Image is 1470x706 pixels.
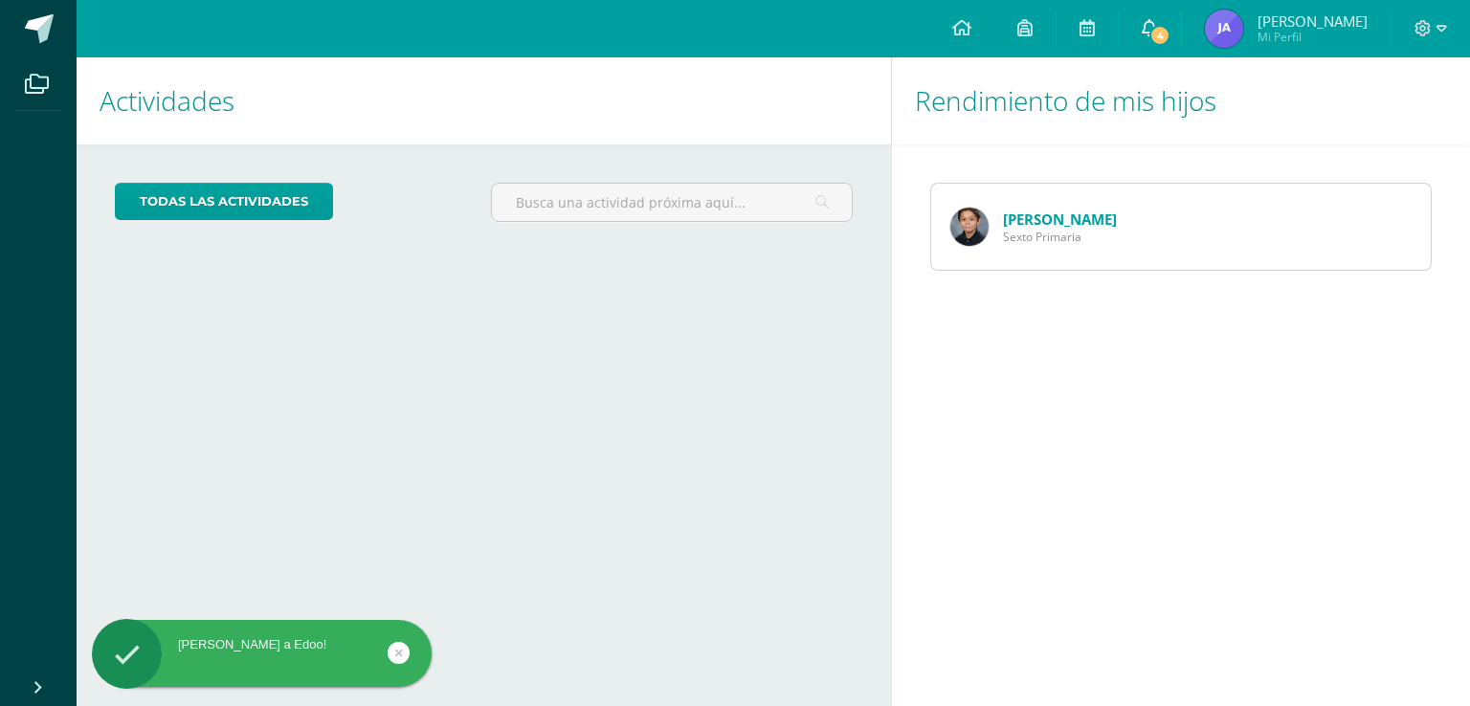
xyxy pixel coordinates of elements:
a: [PERSON_NAME] [1003,210,1117,229]
a: todas las Actividades [115,183,333,220]
img: 85b965dd867551ac050f1b7a2bab4565.png [950,208,989,246]
span: 4 [1149,25,1170,46]
span: [PERSON_NAME] [1258,11,1368,31]
span: Mi Perfil [1258,29,1368,45]
span: Sexto Primaria [1003,229,1117,245]
h1: Actividades [100,57,868,144]
h1: Rendimiento de mis hijos [915,57,1447,144]
img: 152545c66fa729f3a299668c0634c493.png [1205,10,1243,48]
input: Busca una actividad próxima aquí... [492,184,851,221]
div: [PERSON_NAME] a Edoo! [92,636,432,653]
